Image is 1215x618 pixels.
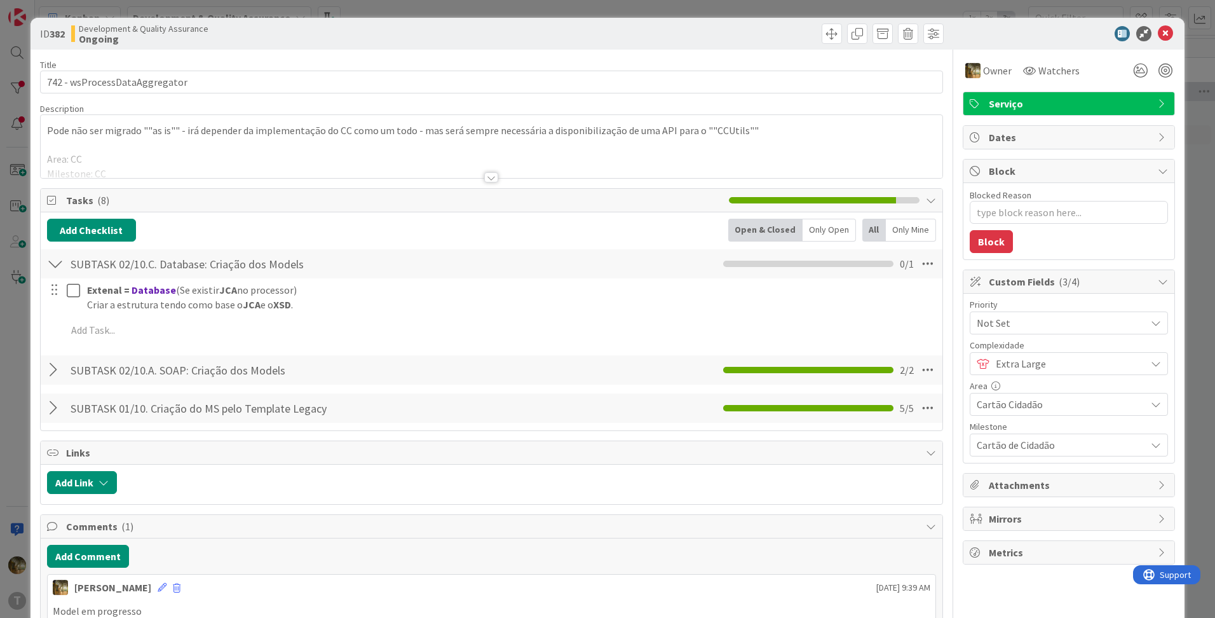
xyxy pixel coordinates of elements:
[977,314,1139,332] span: Not Set
[970,341,1168,350] div: Complexidade
[74,580,151,595] div: [PERSON_NAME]
[900,362,914,378] span: 2 / 2
[989,477,1151,493] span: Attachments
[989,96,1151,111] span: Serviço
[40,71,943,93] input: type card name here...
[900,256,914,271] span: 0 / 1
[803,219,856,242] div: Only Open
[121,520,133,533] span: ( 1 )
[273,298,291,311] strong: XSD
[40,59,57,71] label: Title
[97,194,109,207] span: ( 8 )
[27,2,58,17] span: Support
[989,130,1151,145] span: Dates
[66,193,723,208] span: Tasks
[87,284,130,296] strong: Extenal =
[87,298,933,312] p: Criar a estrutura tendo como base o e o .
[47,471,117,494] button: Add Link
[989,545,1151,560] span: Metrics
[989,511,1151,526] span: Mirrors
[977,436,1139,454] span: Cartão de Cidadão
[66,445,920,460] span: Links
[862,219,886,242] div: All
[965,63,981,78] img: JC
[243,298,261,311] strong: JCA
[79,24,208,34] span: Development & Quality Assurance
[66,519,920,534] span: Comments
[977,395,1139,413] span: Cartão Cidadão
[728,219,803,242] div: Open & Closed
[79,34,208,44] b: Ongoing
[219,284,237,296] strong: JCA
[132,284,176,296] strong: Database
[983,63,1012,78] span: Owner
[40,103,84,114] span: Description
[47,219,136,242] button: Add Checklist
[50,27,65,40] b: 382
[66,359,352,381] input: Add Checklist...
[87,283,933,298] p: (Se existir no processor)
[970,422,1168,431] div: Milestone
[66,397,352,420] input: Add Checklist...
[47,123,936,138] p: Pode não ser migrado ""as is"" - irá depender da implementação do CC como um todo - mas será semp...
[66,252,352,275] input: Add Checklist...
[53,580,68,595] img: JC
[970,381,1168,390] div: Area
[40,26,65,41] span: ID
[970,189,1031,201] label: Blocked Reason
[876,581,930,594] span: [DATE] 9:39 AM
[970,300,1168,309] div: Priority
[1059,275,1080,288] span: ( 3/4 )
[900,401,914,416] span: 5 / 5
[47,545,129,568] button: Add Comment
[886,219,936,242] div: Only Mine
[989,163,1151,179] span: Block
[989,274,1151,289] span: Custom Fields
[970,230,1013,253] button: Block
[1038,63,1080,78] span: Watchers
[996,355,1139,373] span: Extra Large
